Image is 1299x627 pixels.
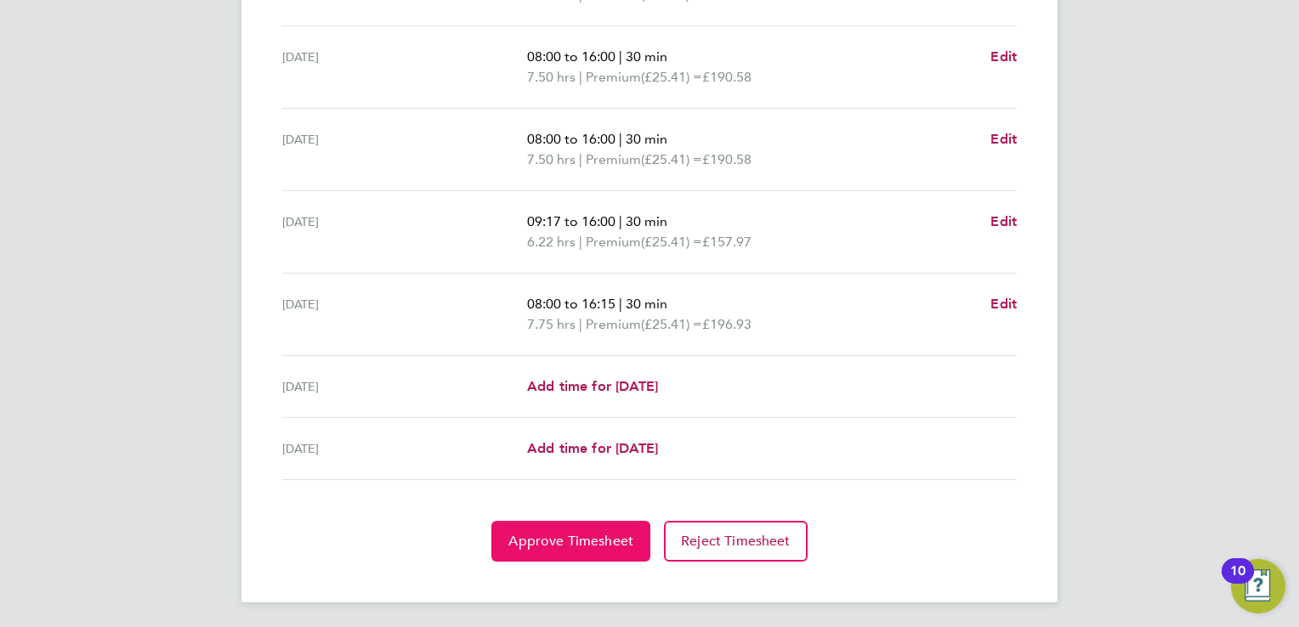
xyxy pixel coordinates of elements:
div: [DATE] [282,438,527,459]
span: Edit [990,213,1017,229]
span: | [579,151,582,167]
span: £190.58 [702,69,752,85]
div: [DATE] [282,376,527,397]
span: | [619,131,622,147]
div: 10 [1230,571,1245,593]
span: Premium [586,67,641,88]
span: 30 min [626,131,667,147]
span: Premium [586,314,641,335]
button: Reject Timesheet [664,521,808,562]
span: | [619,213,622,229]
span: (£25.41) = [641,69,702,85]
button: Approve Timesheet [491,521,650,562]
span: 30 min [626,48,667,65]
a: Add time for [DATE] [527,438,658,459]
div: [DATE] [282,212,527,252]
a: Edit [990,47,1017,67]
span: Add time for [DATE] [527,440,658,456]
span: £196.93 [702,316,752,332]
span: Reject Timesheet [681,533,791,550]
span: Add time for [DATE] [527,378,658,394]
div: [DATE] [282,129,527,170]
span: 30 min [626,213,667,229]
div: [DATE] [282,47,527,88]
span: £157.97 [702,234,752,250]
span: Premium [586,150,641,170]
span: Edit [990,131,1017,147]
span: Premium [586,232,641,252]
a: Edit [990,294,1017,314]
span: Edit [990,48,1017,65]
span: 08:00 to 16:15 [527,296,615,312]
span: (£25.41) = [641,316,702,332]
span: 7.50 hrs [527,69,576,85]
span: £190.58 [702,151,752,167]
span: (£25.41) = [641,234,702,250]
span: 08:00 to 16:00 [527,48,615,65]
span: 09:17 to 16:00 [527,213,615,229]
span: | [579,316,582,332]
span: (£25.41) = [641,151,702,167]
span: 7.50 hrs [527,151,576,167]
span: 7.75 hrs [527,316,576,332]
span: | [579,69,582,85]
button: Open Resource Center, 10 new notifications [1231,559,1285,613]
span: Approve Timesheet [508,533,633,550]
div: [DATE] [282,294,527,335]
span: 30 min [626,296,667,312]
a: Edit [990,212,1017,232]
a: Edit [990,129,1017,150]
span: Edit [990,296,1017,312]
span: | [579,234,582,250]
span: | [619,48,622,65]
span: | [619,296,622,312]
a: Add time for [DATE] [527,376,658,397]
span: 08:00 to 16:00 [527,131,615,147]
span: 6.22 hrs [527,234,576,250]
